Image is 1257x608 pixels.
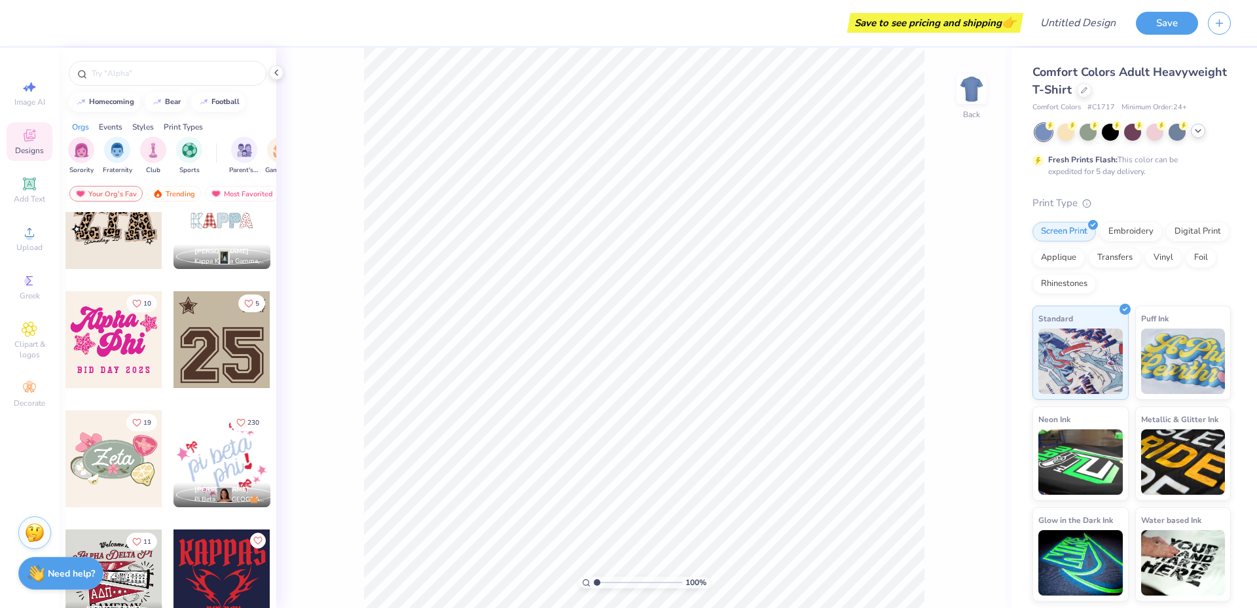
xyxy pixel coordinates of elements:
span: # C1717 [1087,102,1115,113]
div: filter for Parent's Weekend [229,137,259,175]
div: Trending [147,186,201,202]
img: Water based Ink [1141,530,1226,596]
div: Styles [132,121,154,133]
img: Neon Ink [1038,429,1123,495]
strong: Need help? [48,567,95,580]
img: Puff Ink [1141,329,1226,394]
span: Sorority [69,166,94,175]
div: Applique [1032,248,1085,268]
span: Sports [179,166,200,175]
button: Like [126,414,157,431]
div: Back [963,109,980,120]
button: bear [145,92,187,112]
span: 230 [247,420,259,426]
img: trend_line.gif [152,98,162,106]
span: Upload [16,242,43,253]
div: This color can be expedited for 5 day delivery. [1048,154,1209,177]
img: Standard [1038,329,1123,394]
span: Designs [15,145,44,156]
button: football [191,92,246,112]
span: Decorate [14,398,45,408]
img: Sorority Image [74,143,89,158]
div: Screen Print [1032,222,1096,241]
strong: Fresh Prints Flash: [1048,154,1118,165]
img: most_fav.gif [211,189,221,198]
div: Save to see pricing and shipping [850,13,1020,33]
img: Game Day Image [273,143,288,158]
div: Rhinestones [1032,274,1096,294]
button: Like [230,414,265,431]
div: filter for Game Day [265,137,295,175]
span: Puff Ink [1141,312,1169,325]
span: 10 [143,300,151,307]
img: Metallic & Glitter Ink [1141,429,1226,495]
img: trend_line.gif [198,98,209,106]
input: Untitled Design [1030,10,1126,36]
span: 5 [255,300,259,307]
span: Game Day [265,166,295,175]
button: filter button [229,137,259,175]
span: Neon Ink [1038,412,1070,426]
img: Club Image [146,143,160,158]
div: Print Types [164,121,203,133]
img: trend_line.gif [76,98,86,106]
span: 100 % [685,577,706,588]
div: Vinyl [1145,248,1182,268]
span: Greek [20,291,40,301]
button: Like [126,533,157,550]
img: Glow in the Dark Ink [1038,530,1123,596]
span: Parent's Weekend [229,166,259,175]
img: trending.gif [153,189,163,198]
button: filter button [176,137,202,175]
span: Clipart & logos [7,339,52,360]
span: Minimum Order: 24 + [1121,102,1187,113]
img: Parent's Weekend Image [237,143,252,158]
div: Print Type [1032,196,1231,211]
span: Pi Beta Phi, [GEOGRAPHIC_DATA][US_STATE] [194,495,265,505]
button: filter button [103,137,132,175]
div: homecoming [89,98,134,105]
button: filter button [265,137,295,175]
button: Like [250,533,266,548]
div: Orgs [72,121,89,133]
span: Comfort Colors Adult Heavyweight T-Shirt [1032,64,1227,98]
span: Club [146,166,160,175]
img: most_fav.gif [75,189,86,198]
div: Transfers [1089,248,1141,268]
button: Like [238,295,265,312]
div: Foil [1186,248,1216,268]
span: Image AI [14,97,45,107]
div: Embroidery [1100,222,1162,241]
span: Metallic & Glitter Ink [1141,412,1218,426]
span: Standard [1038,312,1073,325]
div: Events [99,121,122,133]
div: filter for Club [140,137,166,175]
span: Kappa Kappa Gamma, [GEOGRAPHIC_DATA] [194,257,265,266]
div: Most Favorited [205,186,279,202]
div: filter for Fraternity [103,137,132,175]
div: filter for Sorority [68,137,94,175]
span: Glow in the Dark Ink [1038,513,1113,527]
button: Save [1136,12,1198,35]
span: [PERSON_NAME] [194,247,249,256]
span: Fraternity [103,166,132,175]
img: Back [958,76,985,102]
span: [PERSON_NAME] [194,485,249,494]
span: 19 [143,420,151,426]
div: Digital Print [1166,222,1230,241]
div: Your Org's Fav [69,186,143,202]
span: Add Text [14,194,45,204]
div: football [211,98,240,105]
button: filter button [68,137,94,175]
input: Try "Alpha" [90,67,258,80]
img: Sports Image [182,143,197,158]
button: filter button [140,137,166,175]
img: Fraternity Image [110,143,124,158]
span: 👉 [1002,14,1016,30]
button: Like [126,295,157,312]
span: Comfort Colors [1032,102,1081,113]
span: Water based Ink [1141,513,1201,527]
button: homecoming [69,92,140,112]
div: bear [165,98,181,105]
div: filter for Sports [176,137,202,175]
